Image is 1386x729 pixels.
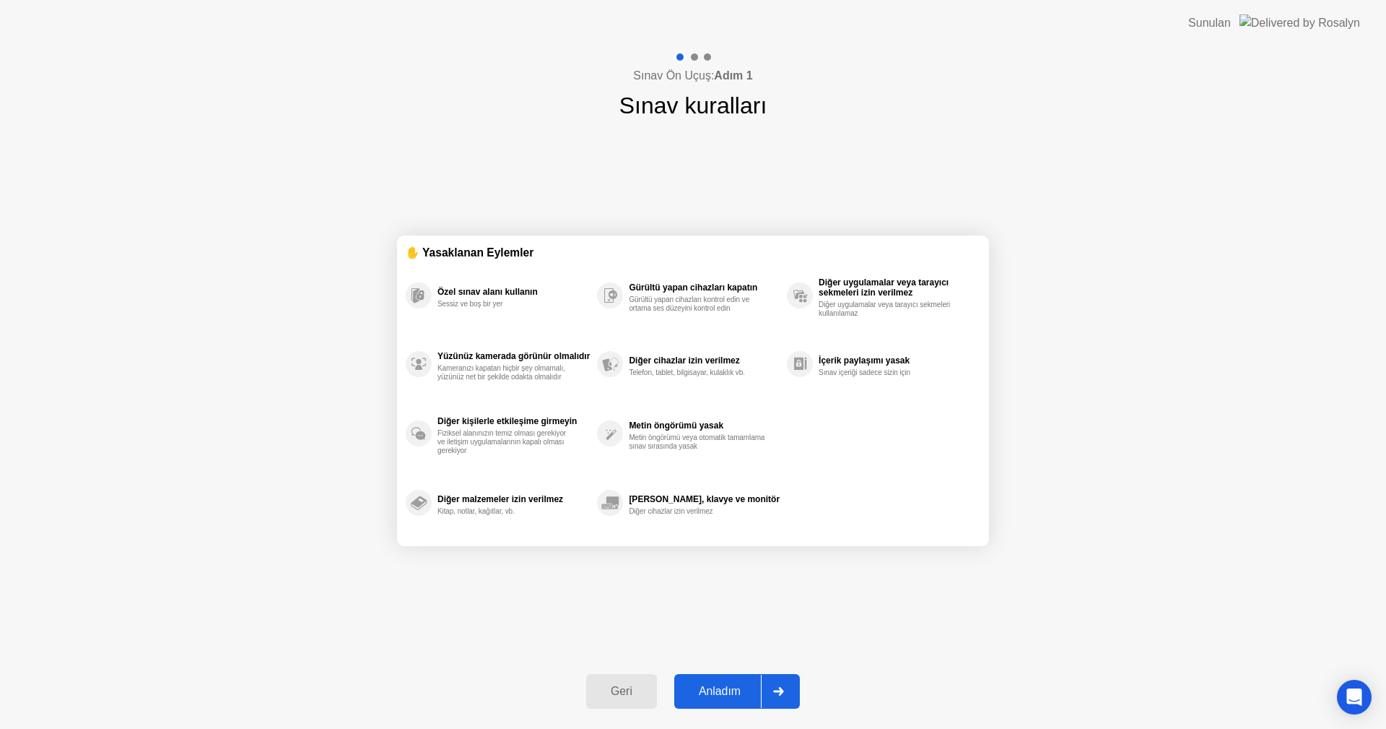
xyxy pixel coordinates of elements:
[633,67,752,85] h4: Sınav Ön Uçuş:
[629,296,765,313] div: Gürültü yapan cihazları kontrol edin ve ortama ses düzeyini kontrol edin
[437,300,574,309] div: Sessiz ve boş bir yer
[406,244,980,261] div: ✋ Yasaklanan Eylemler
[1188,14,1231,32] div: Sunulan
[679,685,761,698] div: Anladım
[437,364,574,381] div: Kameranızı kapatan hiçbir şey olmamalı, yüzünüz net bir şekilde odakta olmalıdır
[674,674,800,709] button: Anladım
[437,507,574,516] div: Kitap, notlar, kağıtlar, vb.
[714,69,752,82] b: Adım 1
[629,368,765,377] div: Telefon, tablet, bilgisayar, kulaklık vb.
[629,355,780,366] div: Diğer cihazlar izin verilmez
[629,433,765,451] div: Metin öngörümü veya otomatik tamamlama sınav sırasında yasak
[437,429,574,455] div: Fiziksel alanınızın temiz olması gerekiyor ve iletişim uygulamalarının kapalı olması gerekiyor
[629,507,765,516] div: Diğer cihazlar izin verilmez
[437,287,590,297] div: Özel sınav alanı kullanın
[629,494,780,504] div: [PERSON_NAME], klavye ve monitör
[437,351,590,361] div: Yüzünüz kamerada görünür olmalıdır
[590,685,653,698] div: Geri
[819,355,973,366] div: İçerik paylaşımı yasak
[629,420,780,431] div: Metin öngörümü yasak
[1239,14,1360,31] img: Delivered by Rosalyn
[819,277,973,298] div: Diğer uygulamalar veya tarayıcı sekmeleri izin verilmez
[1337,680,1372,715] div: Open Intercom Messenger
[619,88,767,123] h1: Sınav kuralları
[586,674,657,709] button: Geri
[819,368,955,377] div: Sınav içeriği sadece sizin için
[819,301,955,318] div: Diğer uygulamalar veya tarayıcı sekmeleri kullanılamaz
[437,416,590,426] div: Diğer kişilerle etkileşime girmeyin
[437,494,590,504] div: Diğer malzemeler izin verilmez
[629,282,780,293] div: Gürültü yapan cihazları kapatın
